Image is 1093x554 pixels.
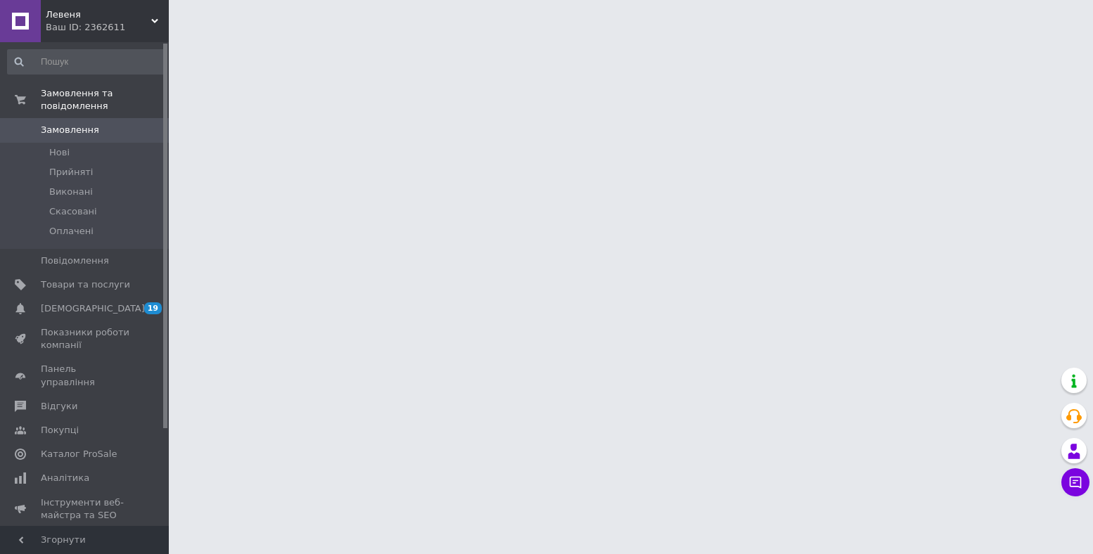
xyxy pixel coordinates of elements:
span: Оплачені [49,225,94,238]
span: Левеня [46,8,151,21]
span: [DEMOGRAPHIC_DATA] [41,302,145,315]
span: Показники роботи компанії [41,326,130,352]
span: Товари та послуги [41,278,130,291]
span: Замовлення та повідомлення [41,87,169,112]
span: Інструменти веб-майстра та SEO [41,496,130,522]
input: Пошук [7,49,166,75]
span: Замовлення [41,124,99,136]
span: Аналітика [41,472,89,484]
span: Покупці [41,424,79,437]
span: 19 [144,302,162,314]
span: Виконані [49,186,93,198]
span: Каталог ProSale [41,448,117,460]
button: Чат з покупцем [1061,468,1089,496]
span: Панель управління [41,363,130,388]
span: Повідомлення [41,255,109,267]
span: Прийняті [49,166,93,179]
span: Відгуки [41,400,77,413]
span: Скасовані [49,205,97,218]
div: Ваш ID: 2362611 [46,21,169,34]
span: Нові [49,146,70,159]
